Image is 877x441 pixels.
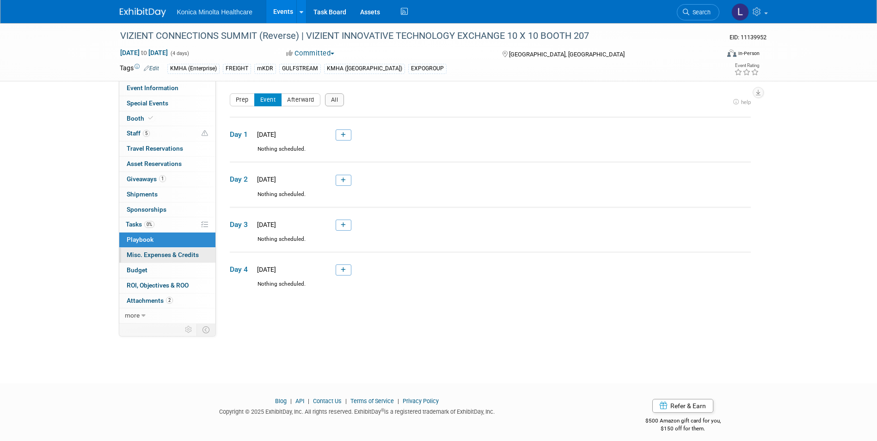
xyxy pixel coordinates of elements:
a: Search [677,4,719,20]
span: [GEOGRAPHIC_DATA], [GEOGRAPHIC_DATA] [509,51,625,58]
div: Copyright © 2025 ExhibitDay, Inc. All rights reserved. ExhibitDay is a registered trademark of Ex... [120,405,595,416]
span: 1 [159,175,166,182]
a: API [295,398,304,404]
span: [DATE] [254,176,276,183]
span: Asset Reservations [127,160,182,167]
a: more [119,308,215,323]
a: Budget [119,263,215,278]
img: Lisette Carrara [731,3,749,21]
a: Contact Us [313,398,342,404]
div: $150 off for them. [608,425,758,433]
div: EXPOGROUP [408,64,447,73]
span: Search [689,9,711,16]
span: Shipments [127,190,158,198]
span: | [288,398,294,404]
span: (4 days) [170,50,189,56]
img: Format-Inperson.png [727,49,736,57]
span: Day 4 [230,264,253,275]
div: Nothing scheduled. [230,235,751,251]
div: In-Person [738,50,760,57]
span: Booth [127,115,155,122]
span: more [125,312,140,319]
a: Edit [144,65,159,72]
a: Booth [119,111,215,126]
sup: ® [381,408,384,413]
span: to [140,49,148,56]
a: ROI, Objectives & ROO [119,278,215,293]
span: Tasks [126,220,154,228]
button: Afterward [281,93,320,106]
a: Misc. Expenses & Credits [119,248,215,263]
a: Playbook [119,233,215,247]
a: Shipments [119,187,215,202]
span: 0% [144,221,154,228]
button: Prep [230,93,255,106]
a: Terms of Service [350,398,394,404]
td: Tags [120,63,159,74]
span: help [741,99,751,105]
span: | [343,398,349,404]
span: Playbook [127,236,153,243]
span: Event Information [127,84,178,92]
span: Misc. Expenses & Credits [127,251,199,258]
a: Refer & Earn [652,399,713,413]
span: Budget [127,266,147,274]
span: Travel Reservations [127,145,183,152]
div: KMHA (Enterprise) [167,64,220,73]
a: Tasks0% [119,217,215,232]
a: Travel Reservations [119,141,215,156]
span: [DATE] [254,131,276,138]
span: Staff [127,129,150,137]
span: Konica Minolta Healthcare [177,8,252,16]
div: Nothing scheduled. [230,145,751,161]
a: Attachments2 [119,294,215,308]
button: Event [254,93,282,106]
span: | [306,398,312,404]
div: VIZIENT CONNECTIONS SUMMIT (Reverse) | VIZIENT INNOVATIVE TECHNOLOGY EXCHANGE 10 X 10 BOOTH 207 [117,28,705,44]
span: Day 3 [230,220,253,230]
a: Staff5 [119,126,215,141]
div: $500 Amazon gift card for you, [608,411,758,432]
button: All [325,93,344,106]
span: Sponsorships [127,206,166,213]
span: [DATE] [254,221,276,228]
span: [DATE] [DATE] [120,49,168,57]
div: KMHA ([GEOGRAPHIC_DATA]) [324,64,405,73]
span: 5 [143,130,150,137]
span: Giveaways [127,175,166,183]
div: GULFSTREAM [279,64,321,73]
a: Privacy Policy [403,398,439,404]
img: ExhibitDay [120,8,166,17]
div: Nothing scheduled. [230,280,751,296]
span: Day 2 [230,174,253,184]
span: Special Events [127,99,168,107]
span: Potential Scheduling Conflict -- at least one attendee is tagged in another overlapping event. [202,129,208,138]
td: Personalize Event Tab Strip [181,324,197,336]
td: Toggle Event Tabs [196,324,215,336]
div: Nothing scheduled. [230,190,751,207]
a: Event Information [119,81,215,96]
span: | [395,398,401,404]
span: [DATE] [254,266,276,273]
span: Attachments [127,297,173,304]
button: Committed [283,49,338,58]
a: Sponsorships [119,202,215,217]
div: Event Format [665,48,760,62]
i: Booth reservation complete [148,116,153,121]
div: FREIGHT [223,64,251,73]
span: Day 1 [230,129,253,140]
span: 2 [166,297,173,304]
a: Special Events [119,96,215,111]
span: ROI, Objectives & ROO [127,282,189,289]
span: Event ID: 11139952 [730,34,767,41]
a: Giveaways1 [119,172,215,187]
div: Event Rating [734,63,759,68]
a: Blog [275,398,287,404]
div: mKDR [254,64,276,73]
a: Asset Reservations [119,157,215,171]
